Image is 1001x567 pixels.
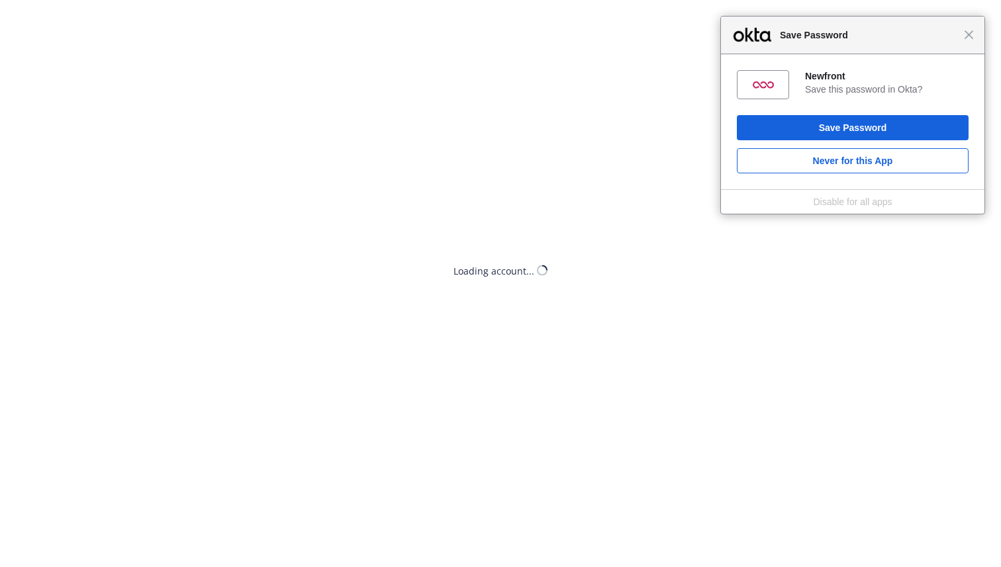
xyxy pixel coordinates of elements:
[964,30,974,40] span: Close
[453,263,534,277] div: Loading account...
[737,115,969,140] button: Save Password
[773,27,964,43] span: Save Password
[805,83,969,95] div: Save this password in Okta?
[805,70,969,82] div: Newfront
[813,196,892,207] a: Disable for all apps
[737,148,969,173] button: Never for this App
[753,74,774,95] img: 9wkkGAAAAAZJREFUAwCV+TZQZJ7yJgAAAABJRU5ErkJggg==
